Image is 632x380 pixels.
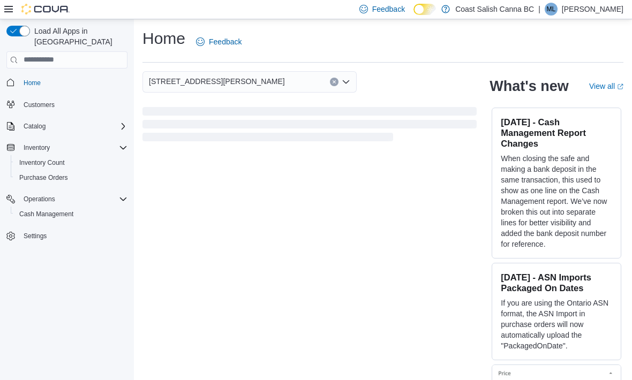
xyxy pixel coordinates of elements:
button: Catalog [2,119,132,134]
span: Operations [19,193,127,206]
p: [PERSON_NAME] [562,3,623,16]
p: | [538,3,540,16]
a: Settings [19,230,51,242]
span: Catalog [24,122,46,131]
a: View allExternal link [589,82,623,90]
button: Home [2,75,132,90]
span: Customers [19,98,127,111]
a: Feedback [192,31,246,52]
a: Customers [19,98,59,111]
span: Home [19,76,127,89]
button: Inventory [2,140,132,155]
span: Inventory [19,141,127,154]
span: ML [547,3,556,16]
h3: [DATE] - Cash Management Report Changes [501,117,612,149]
span: Inventory [24,143,50,152]
span: Loading [142,109,477,143]
p: When closing the safe and making a bank deposit in the same transaction, this used to show as one... [501,153,612,249]
span: Inventory Count [19,158,65,167]
span: Feedback [209,36,242,47]
span: Catalog [19,120,127,133]
span: Cash Management [19,210,73,218]
span: Inventory Count [15,156,127,169]
button: Customers [2,97,132,112]
span: Purchase Orders [15,171,127,184]
h3: [DATE] - ASN Imports Packaged On Dates [501,272,612,293]
div: Mike Liebig [545,3,558,16]
button: Inventory [19,141,54,154]
button: Clear input [330,78,338,86]
h2: What's new [490,78,568,95]
button: Purchase Orders [11,170,132,185]
h1: Home [142,28,185,49]
span: Operations [24,195,55,203]
span: [STREET_ADDRESS][PERSON_NAME] [149,75,285,88]
span: Settings [24,232,47,240]
a: Inventory Count [15,156,69,169]
a: Cash Management [15,208,78,221]
button: Open list of options [342,78,350,86]
p: Coast Salish Canna BC [455,3,534,16]
svg: External link [617,83,623,90]
button: Cash Management [11,207,132,222]
button: Operations [2,192,132,207]
a: Home [19,77,45,89]
button: Inventory Count [11,155,132,170]
input: Dark Mode [413,4,436,15]
span: Purchase Orders [19,173,68,182]
nav: Complex example [6,71,127,272]
img: Cova [21,4,70,14]
p: If you are using the Ontario ASN format, the ASN Import in purchase orders will now automatically... [501,298,612,351]
span: Customers [24,101,55,109]
button: Catalog [19,120,50,133]
span: Cash Management [15,208,127,221]
button: Settings [2,228,132,244]
button: Operations [19,193,59,206]
span: Load All Apps in [GEOGRAPHIC_DATA] [30,26,127,47]
span: Feedback [372,4,405,14]
span: Home [24,79,41,87]
a: Purchase Orders [15,171,72,184]
span: Settings [19,229,127,242]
